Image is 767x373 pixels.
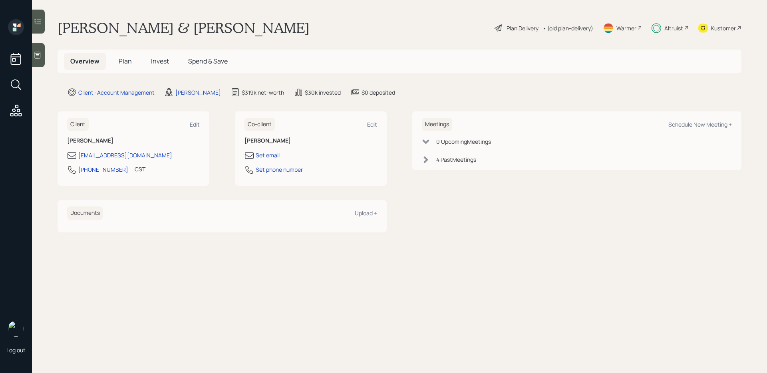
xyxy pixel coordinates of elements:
div: [EMAIL_ADDRESS][DOMAIN_NAME] [78,151,172,159]
img: sami-boghos-headshot.png [8,321,24,337]
div: Edit [190,121,200,128]
div: $319k net-worth [242,88,284,97]
span: Overview [70,57,99,65]
div: Set email [256,151,280,159]
div: Plan Delivery [507,24,538,32]
div: Warmer [616,24,636,32]
span: Plan [119,57,132,65]
div: Client · Account Management [78,88,155,97]
h6: Co-client [244,118,275,131]
div: Upload + [355,209,377,217]
div: • (old plan-delivery) [542,24,593,32]
div: 4 Past Meeting s [436,155,476,164]
div: Set phone number [256,165,303,174]
h1: [PERSON_NAME] & [PERSON_NAME] [58,19,310,37]
h6: [PERSON_NAME] [244,137,377,144]
h6: Documents [67,206,103,220]
h6: [PERSON_NAME] [67,137,200,144]
div: 0 Upcoming Meeting s [436,137,491,146]
div: Kustomer [711,24,736,32]
span: Spend & Save [188,57,228,65]
h6: Meetings [422,118,452,131]
div: $0 deposited [362,88,395,97]
div: [PERSON_NAME] [175,88,221,97]
h6: Client [67,118,89,131]
div: CST [135,165,145,173]
div: [PHONE_NUMBER] [78,165,128,174]
div: Log out [6,346,26,354]
div: Altruist [664,24,683,32]
div: Edit [367,121,377,128]
span: Invest [151,57,169,65]
div: $30k invested [305,88,341,97]
div: Schedule New Meeting + [668,121,732,128]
